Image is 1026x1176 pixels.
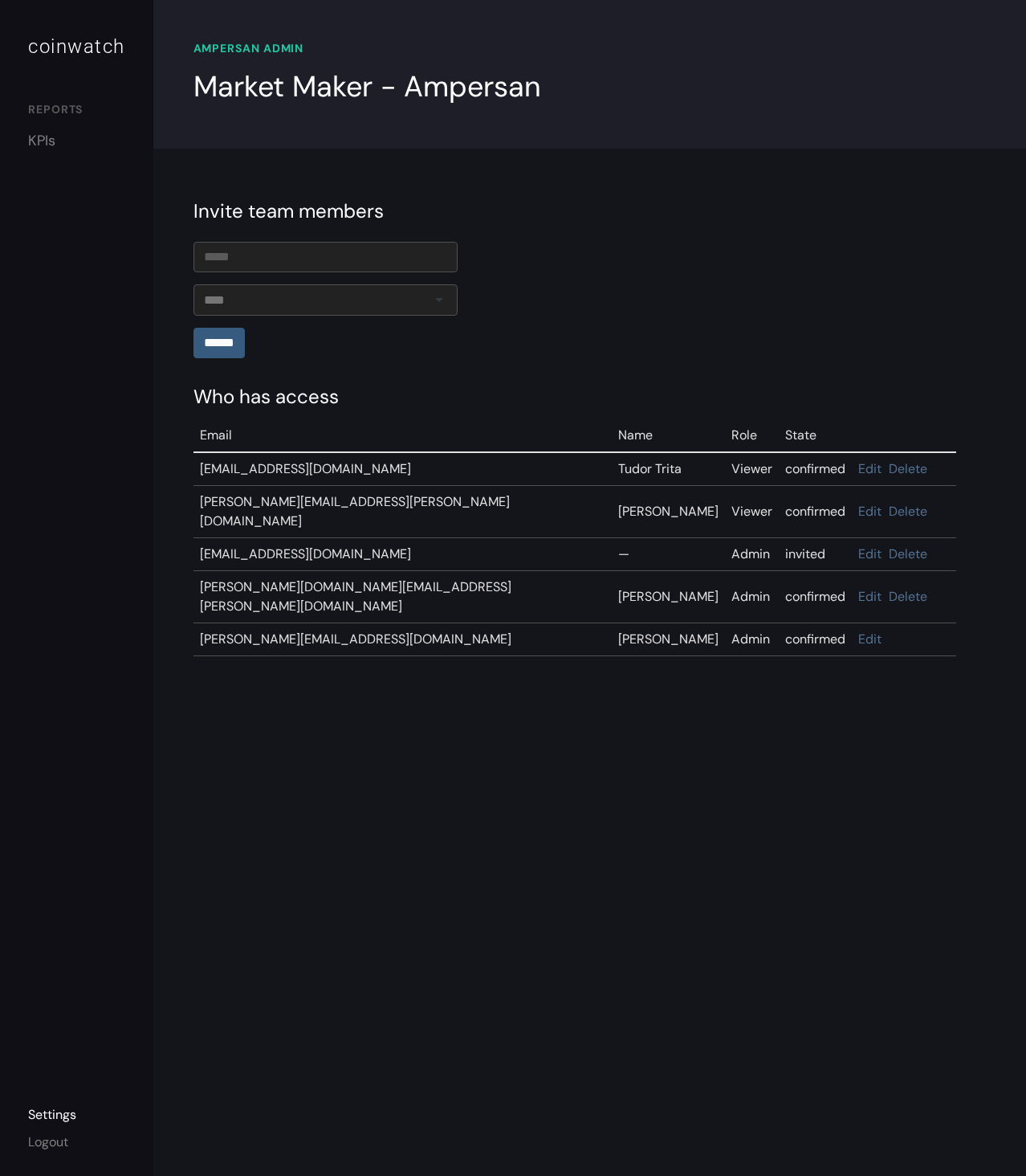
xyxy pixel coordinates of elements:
td: [PERSON_NAME][DOMAIN_NAME][EMAIL_ADDRESS][PERSON_NAME][DOMAIN_NAME] [193,571,612,623]
div: Who has access [193,382,987,411]
td: [PERSON_NAME] [612,623,725,656]
div: coinwatch [28,32,125,61]
td: invited [779,538,852,571]
td: confirmed [779,452,852,486]
span: Viewer [731,460,772,477]
span: Admin [731,631,770,647]
td: [PERSON_NAME] [612,571,725,623]
div: AMPERSAN ADMIN [193,40,987,57]
div: REPORTS [28,101,125,122]
td: Name [612,419,725,452]
a: Logout [28,1133,68,1150]
div: Invite team members [193,197,987,226]
a: Delete [889,588,927,605]
a: KPIs [28,130,125,152]
div: Market Maker - Ampersan [193,65,541,108]
a: Edit [858,545,881,562]
a: Delete [889,545,927,562]
td: — [612,538,725,571]
a: Delete [889,503,927,520]
a: Edit [858,631,881,647]
a: Edit [858,588,881,605]
td: [PERSON_NAME][EMAIL_ADDRESS][PERSON_NAME][DOMAIN_NAME] [193,486,612,538]
span: Admin [731,545,770,562]
td: Role [725,419,779,452]
a: Edit [858,460,881,477]
a: Edit [858,503,881,520]
a: Delete [889,460,927,477]
td: State [779,419,852,452]
td: [EMAIL_ADDRESS][DOMAIN_NAME] [193,538,612,571]
span: Viewer [731,503,772,520]
span: Admin [731,588,770,605]
td: [EMAIL_ADDRESS][DOMAIN_NAME] [193,452,612,486]
td: Email [193,419,612,452]
td: confirmed [779,571,852,623]
td: [PERSON_NAME][EMAIL_ADDRESS][DOMAIN_NAME] [193,623,612,656]
td: confirmed [779,486,852,538]
td: Tudor Trita [612,452,725,486]
td: confirmed [779,623,852,656]
td: [PERSON_NAME] [612,486,725,538]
